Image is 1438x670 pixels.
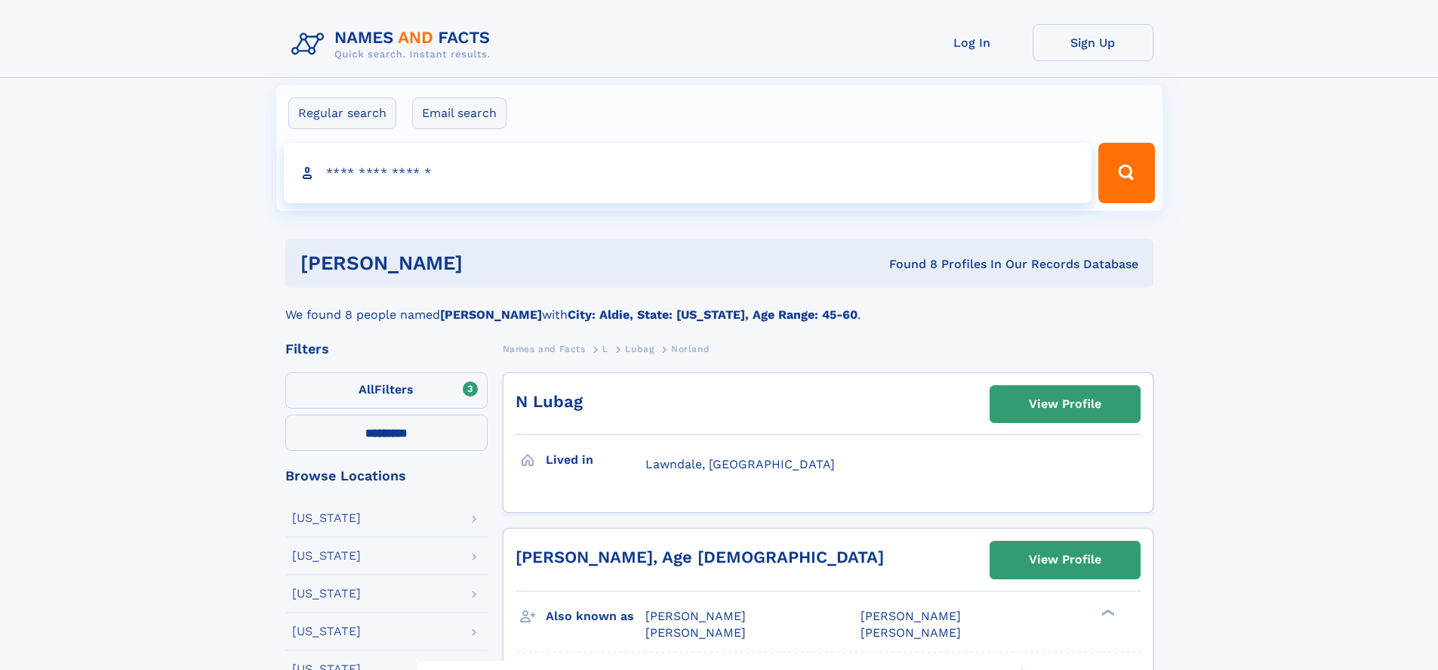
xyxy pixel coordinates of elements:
[645,457,835,471] span: Lawndale, [GEOGRAPHIC_DATA]
[285,24,503,65] img: Logo Names and Facts
[285,288,1153,324] div: We found 8 people named with .
[861,625,961,640] span: [PERSON_NAME]
[1029,542,1101,577] div: View Profile
[602,344,608,354] span: L
[568,307,858,322] b: City: Aldie, State: [US_STATE], Age Range: 45-60
[602,339,608,358] a: L
[990,542,1140,578] a: View Profile
[284,143,1092,203] input: search input
[546,447,645,473] h3: Lived in
[285,372,488,409] label: Filters
[861,609,961,623] span: [PERSON_NAME]
[645,609,746,623] span: [PERSON_NAME]
[546,604,645,629] h3: Also known as
[1033,24,1153,61] a: Sign Up
[285,469,488,483] div: Browse Locations
[292,588,361,600] div: [US_STATE]
[990,386,1140,422] a: View Profile
[516,392,583,411] a: N Lubag
[503,339,586,358] a: Names and Facts
[671,344,710,354] span: Norland
[676,256,1138,273] div: Found 8 Profiles In Our Records Database
[912,24,1033,61] a: Log In
[440,307,542,322] b: [PERSON_NAME]
[1029,387,1101,421] div: View Profile
[359,382,374,397] span: All
[412,97,507,129] label: Email search
[292,512,361,524] div: [US_STATE]
[516,548,884,567] a: [PERSON_NAME], Age [DEMOGRAPHIC_DATA]
[625,344,654,354] span: Lubag
[285,342,488,356] div: Filters
[288,97,396,129] label: Regular search
[300,254,676,273] h1: [PERSON_NAME]
[1098,607,1116,617] div: ❯
[645,625,746,640] span: [PERSON_NAME]
[292,550,361,562] div: [US_STATE]
[1098,143,1154,203] button: Search Button
[625,339,654,358] a: Lubag
[292,625,361,638] div: [US_STATE]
